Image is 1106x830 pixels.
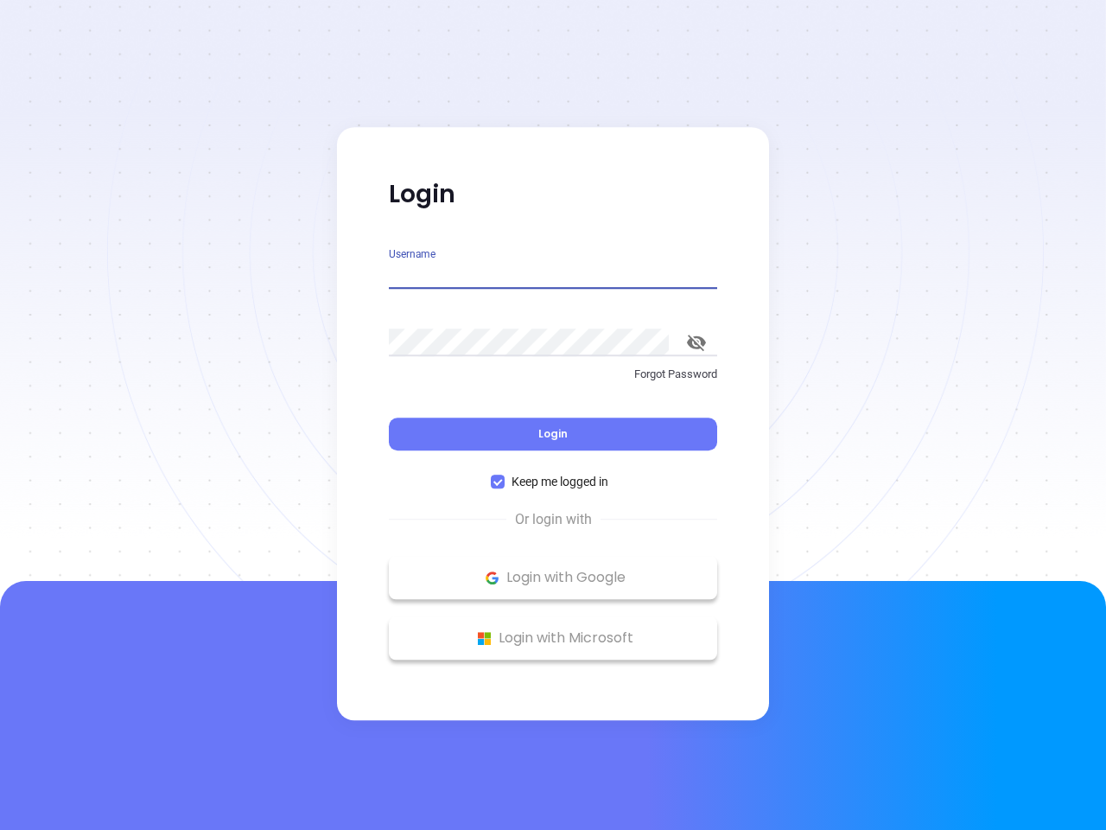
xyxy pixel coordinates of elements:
[389,366,717,397] a: Forgot Password
[389,249,435,259] label: Username
[481,567,503,589] img: Google Logo
[506,509,601,530] span: Or login with
[389,616,717,660] button: Microsoft Logo Login with Microsoft
[505,472,615,491] span: Keep me logged in
[389,556,717,599] button: Google Logo Login with Google
[389,418,717,450] button: Login
[397,565,709,591] p: Login with Google
[397,625,709,651] p: Login with Microsoft
[538,426,568,441] span: Login
[676,322,717,363] button: toggle password visibility
[389,179,717,210] p: Login
[389,366,717,383] p: Forgot Password
[474,628,495,649] img: Microsoft Logo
